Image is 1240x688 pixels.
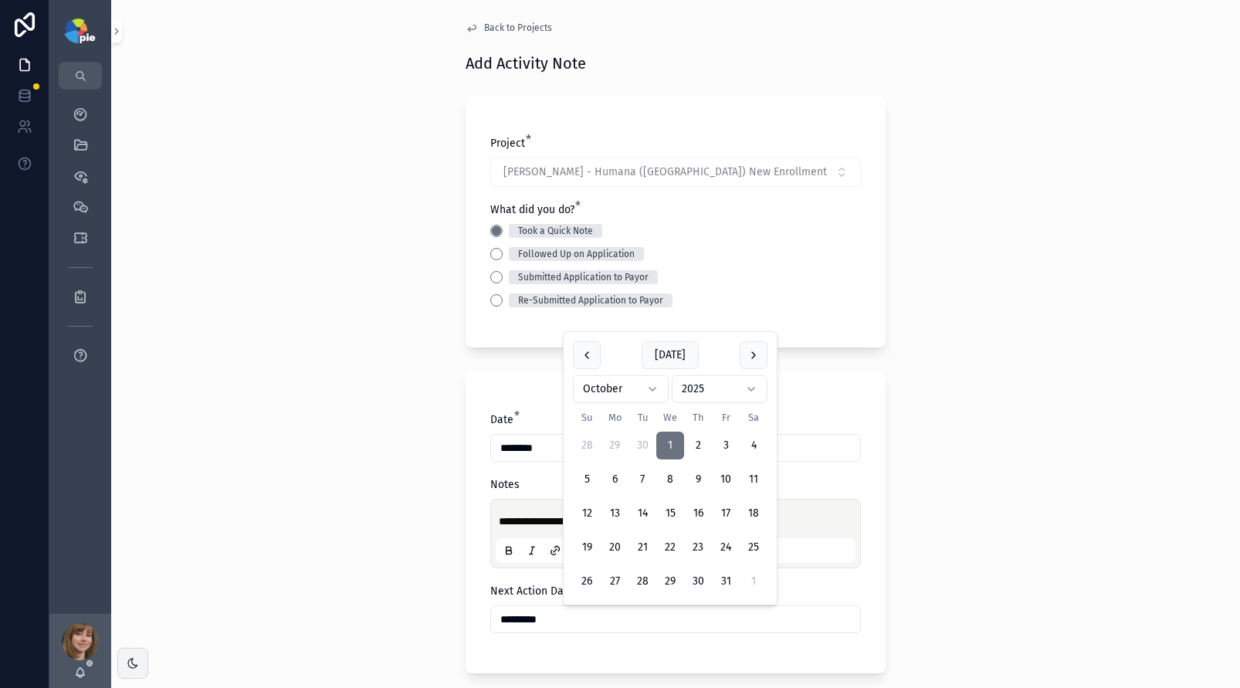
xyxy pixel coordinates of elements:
table: October 2025 [573,409,767,595]
span: Notes [490,478,520,491]
button: Sunday, October 19th, 2025 [573,534,601,561]
button: Saturday, October 18th, 2025 [740,500,767,527]
th: Tuesday [628,409,656,425]
button: Monday, October 13th, 2025 [601,500,628,527]
button: Sunday, October 5th, 2025 [573,466,601,493]
button: Wednesday, October 8th, 2025 [656,466,684,493]
button: Tuesday, October 21st, 2025 [628,534,656,561]
button: Saturday, October 25th, 2025 [740,534,767,561]
div: Submitted Application to Payor [518,270,649,284]
span: Next Action Date [490,585,574,598]
button: Sunday, October 26th, 2025 [573,568,601,595]
a: Back to Projects [466,22,552,34]
div: scrollable content [49,90,111,389]
span: Date [490,413,513,426]
button: Sunday, September 28th, 2025 [573,432,601,459]
button: Friday, October 31st, 2025 [712,568,740,595]
button: Sunday, October 12th, 2025 [573,500,601,527]
button: Thursday, October 30th, 2025 [684,568,712,595]
th: Thursday [684,409,712,425]
button: Saturday, October 4th, 2025 [740,432,767,459]
button: Tuesday, October 7th, 2025 [628,466,656,493]
button: Friday, October 3rd, 2025 [712,432,740,459]
button: Monday, October 6th, 2025 [601,466,628,493]
th: Sunday [573,409,601,425]
button: Tuesday, October 14th, 2025 [628,500,656,527]
button: Monday, October 20th, 2025 [601,534,628,561]
th: Friday [712,409,740,425]
button: Wednesday, October 29th, 2025 [656,568,684,595]
button: Tuesday, October 28th, 2025 [628,568,656,595]
button: Thursday, October 9th, 2025 [684,466,712,493]
button: Thursday, October 23rd, 2025 [684,534,712,561]
span: Back to Projects [484,22,552,34]
button: Thursday, October 16th, 2025 [684,500,712,527]
span: What did you do? [490,203,574,216]
th: Monday [601,409,628,425]
button: Saturday, October 11th, 2025 [740,466,767,493]
span: Project [490,137,525,150]
button: Saturday, November 1st, 2025 [740,568,767,595]
button: Monday, September 29th, 2025 [601,432,628,459]
img: App logo [65,19,95,43]
h1: Add Activity Note [466,53,586,74]
button: Friday, October 24th, 2025 [712,534,740,561]
button: Thursday, October 2nd, 2025 [684,432,712,459]
button: Wednesday, October 22nd, 2025 [656,534,684,561]
div: Followed Up on Application [518,247,635,261]
div: Took a Quick Note [518,224,593,238]
button: Friday, October 10th, 2025 [712,466,740,493]
button: Monday, October 27th, 2025 [601,568,628,595]
th: Wednesday [656,409,684,425]
button: Wednesday, October 1st, 2025, selected [656,432,684,459]
button: [DATE] [642,341,699,369]
button: Wednesday, October 15th, 2025 [656,500,684,527]
button: Tuesday, September 30th, 2025 [628,432,656,459]
th: Saturday [740,409,767,425]
div: Re-Submitted Application to Payor [518,293,663,307]
button: Friday, October 17th, 2025 [712,500,740,527]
